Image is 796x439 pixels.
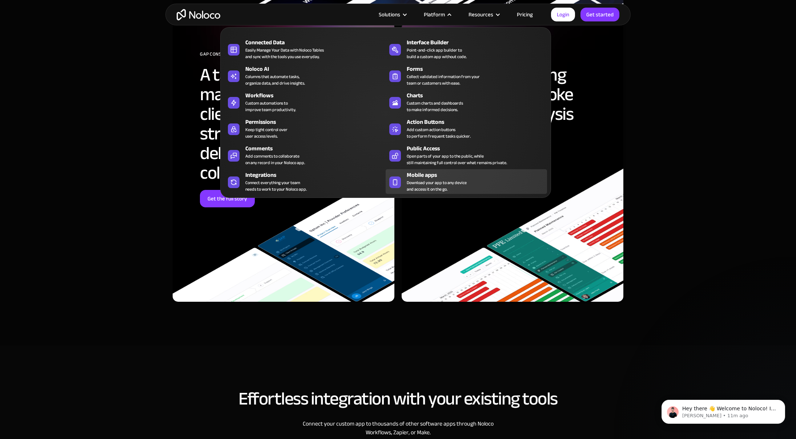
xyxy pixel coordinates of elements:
div: Integrations [245,171,389,179]
div: GAP Consulting [200,49,383,65]
div: Charts [407,91,550,100]
div: Point-and-click app builder to build a custom app without code. [407,47,467,60]
div: Public Access [407,144,550,153]
div: Collect validated information from your team or customers with ease. [407,73,480,86]
div: Resources [469,10,493,19]
a: home [177,9,220,20]
div: Permissions [245,118,389,126]
a: Interface BuilderPoint-and-click app builder tobuild a custom app without code. [386,37,547,61]
div: Platform [424,10,445,19]
div: Keep tight control over user access levels. [245,126,288,139]
a: PermissionsKeep tight control overuser access levels. [224,116,386,141]
div: Noloco AI [245,65,389,73]
div: Solutions [379,10,400,19]
div: Workflows [245,91,389,100]
div: Comments [245,144,389,153]
div: Open parts of your app to the public, while still maintaining full control over what remains priv... [407,153,507,166]
div: Forms [407,65,550,73]
div: Interface Builder [407,38,550,47]
div: Action Buttons [407,118,550,126]
span: Download your app to any device and access it on the go. [407,179,467,192]
h2: A tailored project management system & client portal for streamlined project delivery and real-ti... [200,65,383,183]
a: Get the full story [200,190,255,207]
a: WorkflowsCustom automations toimprove team productivity. [224,90,386,114]
a: Mobile appsDownload your app to any deviceand access it on the go. [386,169,547,194]
div: Custom automations to improve team productivity. [245,100,296,113]
div: Mobile apps [407,171,550,179]
div: Connect everything your team needs to work to your Noloco app. [245,179,307,192]
div: Platform [415,10,459,19]
nav: Platform [220,17,551,198]
a: Pricing [508,10,542,19]
a: CommentsAdd comments to collaborateon any record in your Noloco app. [224,143,386,167]
iframe: Intercom notifications message [651,385,796,435]
div: Easily Manage Your Data with Noloco Tables and sync with the tools you use everyday. [245,47,324,60]
div: Add custom action buttons to perform frequent tasks quicker. [407,126,471,139]
h2: Effortless integration with your existing tools [173,389,623,408]
a: FormsCollect validated information from yourteam or customers with ease. [386,63,547,88]
div: Solutions [370,10,415,19]
div: Connected Data [245,38,389,47]
a: Public AccessOpen parts of your app to the public, whilestill maintaining full control over what ... [386,143,547,167]
div: Connect your custom app to thousands of other software apps through Noloco Workflows, Zapier, or ... [302,419,494,437]
a: Login [551,8,575,21]
div: Add comments to collaborate on any record in your Noloco app. [245,153,305,166]
div: Columns that automate tasks, organize data, and drive insights. [245,73,305,86]
a: IntegrationsConnect everything your teamneeds to work to your Noloco app. [224,169,386,194]
div: Resources [459,10,508,19]
a: Noloco AIColumns that automate tasks,organize data, and drive insights. [224,63,386,88]
div: Custom charts and dashboards to make informed decisions. [407,100,463,113]
a: Action ButtonsAdd custom action buttonsto perform frequent tasks quicker. [386,116,547,141]
a: ChartsCustom charts and dashboardsto make informed decisions. [386,90,547,114]
a: Connected DataEasily Manage Your Data with Noloco Tablesand sync with the tools you use everyday. [224,37,386,61]
a: Get started [580,8,619,21]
